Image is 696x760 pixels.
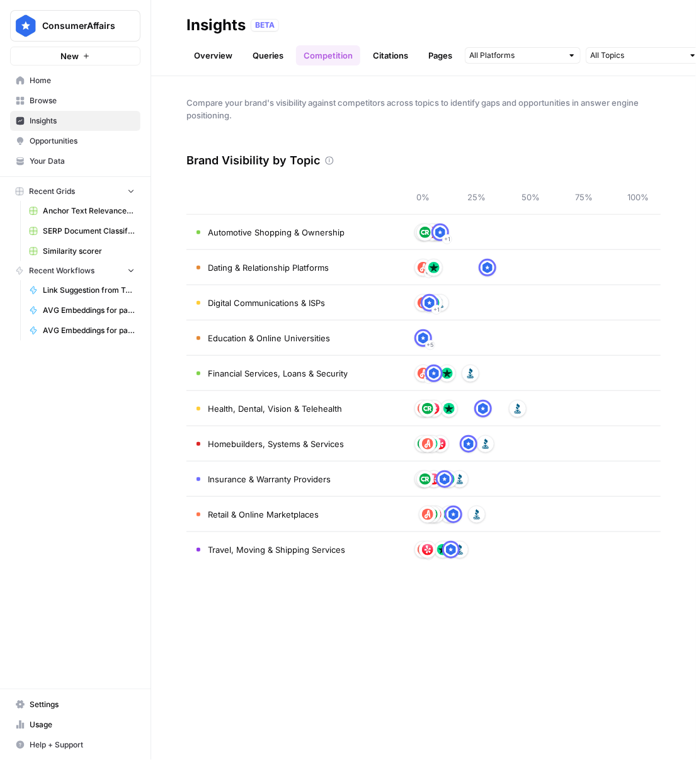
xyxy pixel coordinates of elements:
img: eoetbtktmfm8obi00okpand35e5y [512,403,523,414]
span: Automotive Shopping & Ownership [208,226,345,239]
a: Browse [10,91,140,111]
span: Your Data [30,156,135,167]
a: AVG Embeddings for page and Target Keyword - Using Pasted page content [23,320,140,341]
a: Opportunities [10,131,140,151]
span: + 1 [444,233,450,246]
img: jrk7f65gx1seb1nqj2h1yqhip6g3 [418,544,429,555]
span: SERP Document Classifier [43,225,135,237]
span: 75% [572,191,597,203]
div: Insights [186,15,246,35]
a: Pages [421,45,460,65]
a: Settings [10,695,140,715]
span: Recent Grids [29,186,75,197]
img: 3q6xcs3n6t5mnhu8sma2a4ns0z39 [435,438,446,450]
input: All Platforms [469,49,562,62]
span: Opportunities [30,135,135,147]
img: 3q6xcs3n6t5mnhu8sma2a4ns0z39 [422,544,433,555]
img: eoetbtktmfm8obi00okpand35e5y [454,544,465,555]
img: ma4hhubahjulx2i6dfb4q63ineku [418,332,429,344]
span: Similarity scorer [43,246,135,257]
span: Usage [30,719,135,730]
span: Compare your brand's visibility against competitors across topics to identify gaps and opportunit... [186,96,661,122]
img: ma4hhubahjulx2i6dfb4q63ineku [463,438,474,450]
a: AVG Embeddings for page and Target Keyword [23,300,140,320]
span: Financial Services, Loans & Security [208,367,348,380]
span: ConsumerAffairs [42,20,118,32]
span: Dating & Relationship Platforms [208,261,329,274]
span: Home [30,75,135,86]
input: All Topics [590,49,683,62]
img: ma4hhubahjulx2i6dfb4q63ineku [445,544,457,555]
img: ma4hhubahjulx2i6dfb4q63ineku [482,262,493,273]
span: Recent Workflows [29,265,94,276]
img: ma4hhubahjulx2i6dfb4q63ineku [477,403,489,414]
img: jrk7f65gx1seb1nqj2h1yqhip6g3 [418,403,429,414]
a: Similarity scorer [23,241,140,261]
img: jrk7f65gx1seb1nqj2h1yqhip6g3 [418,297,429,309]
span: Travel, Moving & Shipping Services [208,543,345,556]
a: Home [10,71,140,91]
a: Queries [245,45,291,65]
span: + 2 [425,373,433,385]
img: jxxu1ngnltbs9xdgbky6wvt4s7w6 [443,403,455,414]
img: jrk7f65gx1seb1nqj2h1yqhip6g3 [422,438,433,450]
img: ConsumerAffairs Logo [14,14,37,37]
span: 100% [625,191,651,203]
span: Digital Communications & ISPs [208,297,325,309]
span: Anchor Text Relevance Audit [43,205,135,217]
a: Competition [296,45,360,65]
span: + 5 [427,339,434,351]
img: jxxu1ngnltbs9xdgbky6wvt4s7w6 [428,262,440,273]
span: Insights [30,115,135,127]
span: Retail & Online Marketplaces [208,508,319,521]
span: Insurance & Warranty Providers [208,473,331,485]
span: Help + Support [30,739,135,751]
img: ma4hhubahjulx2i6dfb4q63ineku [439,474,450,485]
img: t70f4vovc11v830o80mmiki856ym [422,403,433,414]
span: Health, Dental, Vision & Telehealth [208,402,342,415]
a: Your Data [10,151,140,171]
img: jrk7f65gx1seb1nqj2h1yqhip6g3 [418,262,429,273]
img: jxxu1ngnltbs9xdgbky6wvt4s7w6 [437,544,448,555]
img: 3q6xcs3n6t5mnhu8sma2a4ns0z39 [428,474,440,485]
img: eoetbtktmfm8obi00okpand35e5y [465,368,476,379]
span: Browse [30,95,135,106]
img: ma4hhubahjulx2i6dfb4q63ineku [435,227,446,238]
img: t70f4vovc11v830o80mmiki856ym [419,474,431,485]
a: Usage [10,715,140,735]
button: Recent Workflows [10,261,140,280]
img: ma4hhubahjulx2i6dfb4q63ineku [448,509,459,520]
img: jxxu1ngnltbs9xdgbky6wvt4s7w6 [442,368,453,379]
img: eoetbtktmfm8obi00okpand35e5y [480,438,491,450]
a: Link Suggestion from Topic - Mainsite Only [23,280,140,300]
img: jrk7f65gx1seb1nqj2h1yqhip6g3 [422,509,433,520]
span: 25% [464,191,489,203]
span: AVG Embeddings for page and Target Keyword [43,305,135,316]
img: ma4hhubahjulx2i6dfb4q63ineku [428,368,440,379]
span: Link Suggestion from Topic - Mainsite Only [43,285,135,296]
img: t70f4vovc11v830o80mmiki856ym [418,438,429,450]
img: jrk7f65gx1seb1nqj2h1yqhip6g3 [418,368,429,379]
img: eoetbtktmfm8obi00okpand35e5y [454,474,465,485]
button: Workspace: ConsumerAffairs [10,10,140,42]
span: + 1 [433,303,440,316]
span: AVG Embeddings for page and Target Keyword - Using Pasted page content [43,325,135,336]
img: ma4hhubahjulx2i6dfb4q63ineku [424,297,435,309]
img: eoetbtktmfm8obi00okpand35e5y [471,509,482,520]
span: Education & Online Universities [208,332,330,344]
span: Settings [30,699,135,710]
button: New [10,47,140,65]
img: t70f4vovc11v830o80mmiki856ym [419,227,431,238]
div: BETA [251,19,279,31]
h3: Brand Visibility by Topic [186,152,320,169]
a: SERP Document Classifier [23,221,140,241]
span: 50% [518,191,544,203]
span: 0% [411,191,436,203]
button: Help + Support [10,735,140,755]
span: + 3 [425,267,433,280]
a: Overview [186,45,240,65]
a: Insights [10,111,140,131]
span: Homebuilders, Systems & Services [208,438,344,450]
span: New [60,50,79,62]
a: Anchor Text Relevance Audit [23,201,140,221]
